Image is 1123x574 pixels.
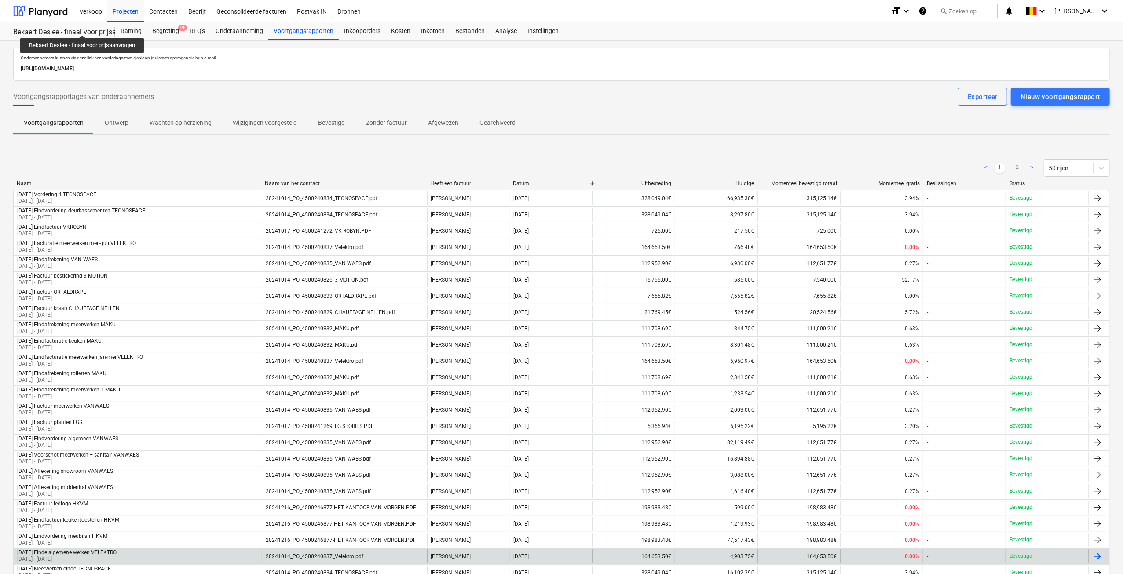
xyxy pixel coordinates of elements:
span: 0.00% [905,358,919,364]
p: Bevestigd [1010,308,1032,316]
div: 112,651.77€ [757,484,840,498]
p: Bevestigd [1010,406,1032,413]
div: 20241014_PO_4500240835_VAN WAES.pdf [266,407,371,413]
div: [DATE] Factuur ledlogo HKVM [17,501,88,507]
div: [PERSON_NAME] [427,533,510,547]
div: - [927,293,928,299]
span: 0.63% [905,342,919,348]
div: [PERSON_NAME] [427,338,510,352]
div: 725.00€ [592,224,675,238]
p: [DATE] - [DATE] [17,263,98,270]
div: 66,935.30€ [675,191,757,205]
div: [DATE] Vordering 4 TECNOSPACE [17,191,96,197]
div: 20241014_PO_4500240837_Velektro.pdf [266,358,363,364]
div: 111,000.21€ [757,370,840,384]
a: Next page [1026,163,1037,173]
div: Nieuw voortgangsrapport [1021,91,1100,102]
p: Bevestigd [1010,373,1032,381]
div: [PERSON_NAME] [427,452,510,466]
p: Bevestigd [1010,341,1032,348]
p: Bevestigd [1010,276,1032,283]
div: - [927,358,928,364]
div: [DATE] Eindafrekening VAN WAES [17,256,98,263]
p: Voortgangsrapporten [24,118,84,128]
div: [DATE] Eindafrekening toiletten MAKU [17,370,106,377]
div: 112,651.77€ [757,435,840,450]
div: 5,195.22€ [757,419,840,433]
div: 112,651.77€ [757,468,840,482]
p: [DATE] - [DATE] [17,474,113,482]
div: 315,125.14€ [757,191,840,205]
span: 9+ [178,25,187,31]
div: 20241014_PO_4500240835_VAN WAES.pdf [266,456,371,462]
div: 112,651.77€ [757,403,840,417]
div: Inkooporders [339,22,386,40]
a: Raming [115,22,147,40]
a: Onderaanneming [210,22,268,40]
div: 111,708.69€ [592,387,675,401]
div: [DATE] Voorschot meerwerken + sanitair VANWAES [17,452,139,458]
span: [PERSON_NAME] [1054,7,1098,15]
div: 164,653.50€ [757,549,840,563]
p: [DATE] - [DATE] [17,344,102,351]
span: Voortgangsrapportages van onderaannemers [13,91,154,102]
p: Afgewezen [428,118,458,128]
div: 8,301.48€ [675,338,757,352]
span: 0.63% [905,374,919,380]
p: Bevestigd [1010,211,1032,218]
span: search [940,7,947,15]
div: 112,651.77€ [757,452,840,466]
div: 112,651.77€ [757,256,840,271]
span: 3.94% [905,212,919,218]
div: RFQ's [184,22,210,40]
div: [PERSON_NAME] [427,419,510,433]
p: Bevestigd [1010,422,1032,430]
div: - [927,374,928,380]
div: 217.50€ [675,224,757,238]
div: - [927,407,928,413]
div: [DATE] [514,212,529,218]
div: 3,088.00€ [675,468,757,482]
p: Onderaannemers kunnen via deze link een vorderingsstaat sjabloon (nulstaat) opvragen via hun e-mail [21,55,1102,61]
div: [DATE] Eindvordering deurkassementen TECNOSPACE [17,208,145,214]
i: Kennis basis [918,6,927,16]
div: Exporteer [968,91,998,102]
div: 111,000.21€ [757,322,840,336]
div: 20241017_PO_4500241272_VK ROBYN.PDF [266,228,371,234]
div: 111,000.21€ [757,387,840,401]
div: Heeft een factuur [430,180,506,186]
div: [DATE] [514,228,529,234]
p: [DATE] - [DATE] [17,279,108,286]
div: - [927,325,928,332]
div: [DATE] [514,423,529,429]
a: Instellingen [522,22,564,40]
div: [DATE] [514,456,529,462]
span: 0.27% [905,472,919,478]
p: [DATE] - [DATE] [17,377,106,384]
div: 20241014_PO_4500240834_TECNOSPACE.pdf [266,195,377,201]
div: [DATE] Eindvordering algemeen VANWAES [17,435,118,442]
p: Bevestigd [1010,357,1032,365]
div: 20241014_PO_4500240834_TECNOSPACE.pdf [266,212,377,218]
div: 328,049.04€ [592,191,675,205]
p: Gearchiveerd [479,118,516,128]
div: [DATE] [514,488,529,494]
p: [DATE] - [DATE] [17,328,116,335]
div: - [927,260,928,267]
p: Bevestigd [1010,292,1032,300]
div: Naam [17,180,258,186]
span: 0.00% [905,228,919,234]
div: 315,125.14€ [757,208,840,222]
div: [PERSON_NAME] [427,387,510,401]
div: - [927,456,928,462]
p: Bevestigd [318,118,345,128]
div: 20241014_PO_4500240835_VAN WAES.pdf [266,439,371,446]
span: 0.63% [905,325,919,332]
div: - [927,391,928,397]
p: [URL][DOMAIN_NAME] [21,64,1102,73]
div: 111,708.69€ [592,322,675,336]
div: - [927,228,928,234]
a: Page 1 is your current page [995,163,1005,173]
div: Bekaert Deslee - finaal voor prijsaanvragen [13,28,105,37]
div: 599.00€ [675,501,757,515]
